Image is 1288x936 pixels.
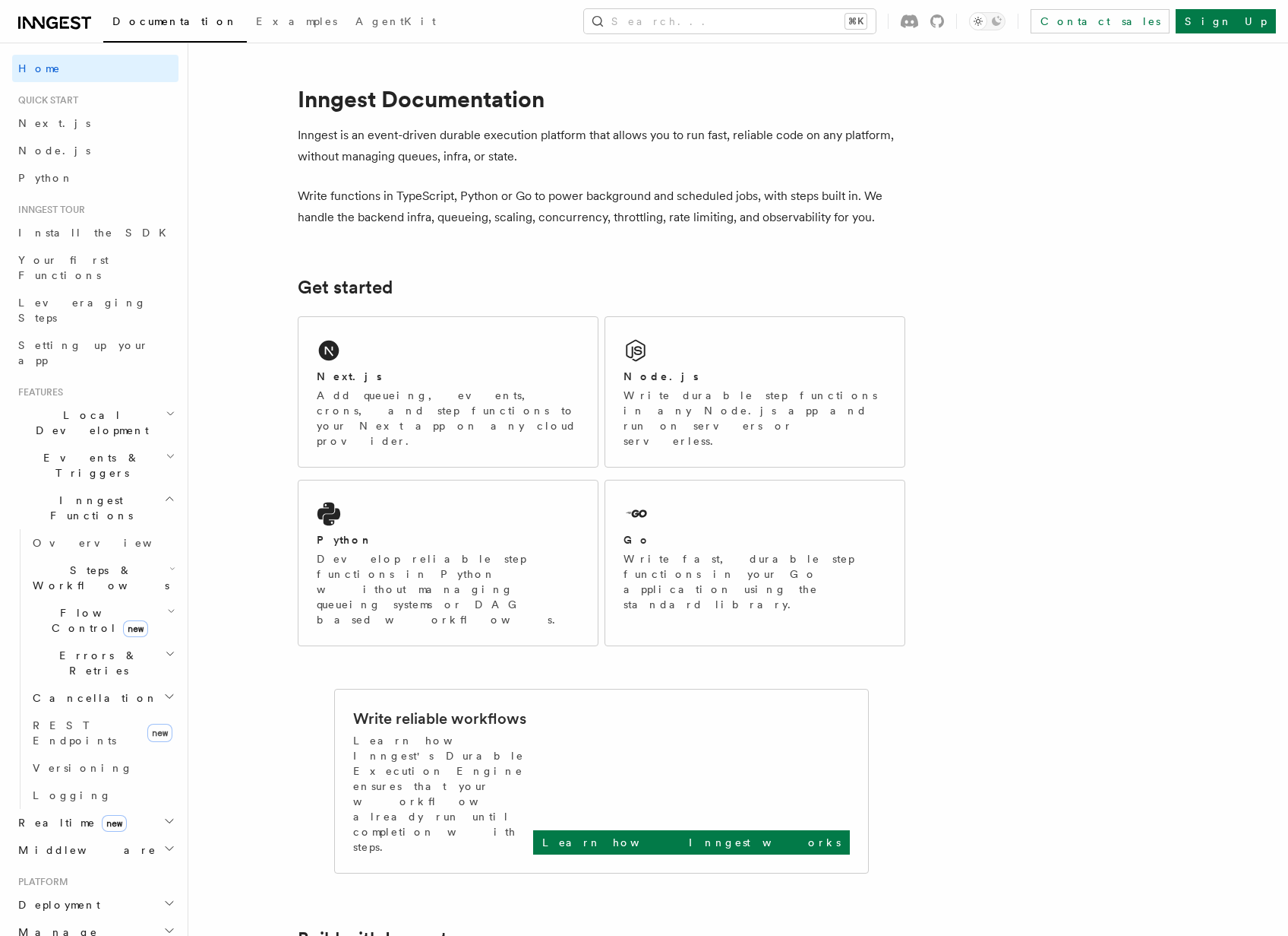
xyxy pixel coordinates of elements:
button: Inngest Functions [12,487,178,529]
span: new [102,815,127,832]
button: Toggle dark mode [969,12,1005,30]
a: Node.js [12,137,178,164]
span: Next.js [18,117,90,129]
div: Inngest Functions [12,529,178,809]
h1: Inngest Documentation [298,85,905,113]
a: Node.jsWrite durable step functions in any Node.js app and run on servers or serverless. [605,316,905,468]
a: Python [12,164,178,192]
span: Middleware [12,842,156,858]
button: Flow Controlnew [27,599,178,642]
a: Sign Up [1176,9,1276,33]
a: Contact sales [1031,9,1170,33]
span: Setting up your app [18,339,149,366]
a: REST Endpointsnew [27,712,178,754]
a: Learn how Inngest works [533,830,850,855]
span: Home [18,61,61,76]
h2: Python [317,532,373,547]
p: Add queueing, events, crons, and step functions to your Next app on any cloud provider. [317,388,579,449]
p: Develop reliable step functions in Python without managing queueing systems or DAG based workflows. [317,551,579,627]
h2: Write reliable workflows [353,708,526,729]
a: PythonDevelop reliable step functions in Python without managing queueing systems or DAG based wo... [298,480,598,646]
span: Inngest tour [12,204,85,216]
span: Events & Triggers [12,450,166,481]
span: Flow Control [27,605,167,636]
p: Write functions in TypeScript, Python or Go to power background and scheduled jobs, with steps bu... [298,186,905,228]
span: Logging [33,789,112,801]
a: Overview [27,529,178,557]
span: Inngest Functions [12,493,164,523]
span: Errors & Retries [27,648,165,678]
span: Deployment [12,897,100,912]
a: Home [12,55,178,82]
a: Examples [247,5,346,41]
span: Examples [256,15,337,27]
button: Errors & Retries [27,642,178,684]
p: Learn how Inngest works [542,835,841,850]
span: Features [12,386,63,398]
kbd: ⌘K [845,14,867,29]
button: Local Development [12,401,178,444]
span: AgentKit [355,15,436,27]
button: Search...⌘K [584,9,876,33]
span: Cancellation [27,690,158,706]
p: Write fast, durable step functions in your Go application using the standard library. [623,551,886,612]
a: Documentation [103,5,247,43]
span: Install the SDK [18,227,175,239]
span: new [123,620,148,637]
a: Leveraging Steps [12,289,178,332]
h2: Node.js [623,369,699,384]
span: Python [18,172,74,184]
p: Write durable step functions in any Node.js app and run on servers or serverless. [623,388,886,449]
button: Middleware [12,836,178,864]
span: Platform [12,876,68,888]
span: Steps & Workflows [27,563,169,593]
span: Documentation [112,15,238,27]
h2: Go [623,532,651,547]
span: Versioning [33,762,133,774]
a: Next.jsAdd queueing, events, crons, and step functions to your Next app on any cloud provider. [298,316,598,468]
a: Logging [27,782,178,809]
a: AgentKit [346,5,445,41]
span: Overview [33,537,189,549]
button: Deployment [12,891,178,919]
p: Inngest is an event-driven durable execution platform that allows you to run fast, reliable code ... [298,125,905,167]
span: REST Endpoints [33,719,116,747]
a: Install the SDK [12,219,178,246]
span: Realtime [12,815,127,830]
button: Realtimenew [12,809,178,836]
span: Leveraging Steps [18,297,147,324]
p: Learn how Inngest's Durable Execution Engine ensures that your workflow already run until complet... [353,733,533,855]
a: Next.js [12,109,178,137]
a: Get started [298,277,393,298]
span: new [147,724,172,742]
h2: Next.js [317,369,382,384]
button: Steps & Workflows [27,557,178,599]
span: Local Development [12,408,166,438]
a: GoWrite fast, durable step functions in your Go application using the standard library. [605,480,905,646]
span: Your first Functions [18,254,109,281]
button: Events & Triggers [12,444,178,487]
span: Quick start [12,94,78,106]
a: Versioning [27,754,178,782]
a: Your first Functions [12,246,178,289]
a: Setting up your app [12,332,178,374]
span: Node.js [18,144,90,157]
button: Cancellation [27,684,178,712]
